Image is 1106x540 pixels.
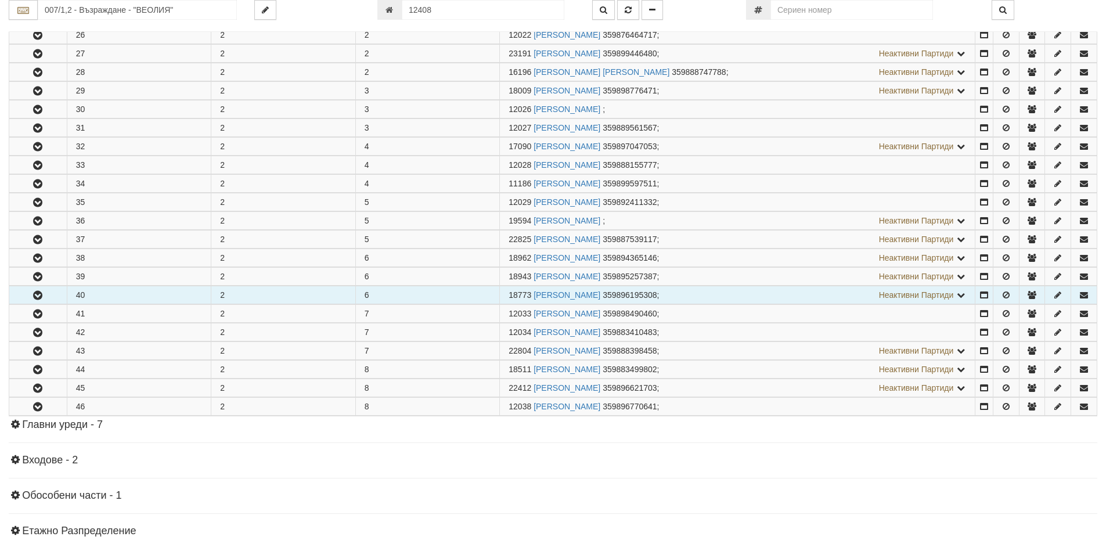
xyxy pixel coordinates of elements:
[509,272,531,281] span: Партида №
[211,45,356,63] td: 2
[879,49,954,58] span: Неактивни Партиди
[603,86,657,95] span: 359898776471
[603,253,657,262] span: 359894365146
[603,365,657,374] span: 359883499802
[211,119,356,137] td: 2
[534,30,600,39] a: [PERSON_NAME]
[879,235,954,244] span: Неактивни Партиди
[9,525,1097,537] h4: Етажно Разпределение
[879,272,954,281] span: Неактивни Партиди
[67,342,211,360] td: 43
[509,49,531,58] span: Партида №
[365,383,369,393] span: 8
[534,197,600,207] a: [PERSON_NAME]
[603,179,657,188] span: 359899597511
[211,63,356,81] td: 2
[365,309,369,318] span: 7
[365,235,369,244] span: 5
[211,212,356,230] td: 2
[211,398,356,416] td: 2
[211,361,356,379] td: 2
[211,323,356,341] td: 2
[365,346,369,355] span: 7
[67,138,211,156] td: 32
[500,138,975,156] td: ;
[211,286,356,304] td: 2
[534,67,669,77] a: [PERSON_NAME] [PERSON_NAME]
[67,63,211,81] td: 28
[672,67,726,77] span: 359888747788
[879,290,954,300] span: Неактивни Партиди
[9,455,1097,466] h4: Входове - 2
[500,305,975,323] td: ;
[500,379,975,397] td: ;
[211,342,356,360] td: 2
[879,86,954,95] span: Неактивни Партиди
[879,142,954,151] span: Неактивни Партиди
[365,197,369,207] span: 5
[534,235,600,244] a: [PERSON_NAME]
[603,123,657,132] span: 359889561567
[67,398,211,416] td: 46
[603,30,657,39] span: 359876464717
[500,175,975,193] td: ;
[365,179,369,188] span: 4
[67,119,211,137] td: 31
[879,216,954,225] span: Неактивни Партиди
[534,49,600,58] a: [PERSON_NAME]
[500,26,975,44] td: ;
[603,49,657,58] span: 359899446480
[67,305,211,323] td: 41
[365,272,369,281] span: 6
[603,383,657,393] span: 359896621703
[603,346,657,355] span: 359888398458
[603,327,657,337] span: 359883410483
[9,490,1097,502] h4: Обособени части - 1
[67,45,211,63] td: 27
[211,305,356,323] td: 2
[534,402,600,411] a: [PERSON_NAME]
[9,419,1097,431] h4: Главни уреди - 7
[365,105,369,114] span: 3
[211,138,356,156] td: 2
[67,249,211,267] td: 38
[534,327,600,337] a: [PERSON_NAME]
[500,286,975,304] td: ;
[879,346,954,355] span: Неактивни Партиди
[211,379,356,397] td: 2
[67,82,211,100] td: 29
[211,231,356,249] td: 2
[365,327,369,337] span: 7
[67,361,211,379] td: 44
[365,160,369,170] span: 4
[534,216,600,225] a: [PERSON_NAME]
[534,365,600,374] a: [PERSON_NAME]
[509,142,531,151] span: Партида №
[500,119,975,137] td: ;
[500,361,975,379] td: ;
[500,45,975,63] td: ;
[365,290,369,300] span: 6
[500,63,975,81] td: ;
[534,272,600,281] a: [PERSON_NAME]
[509,365,531,374] span: Партида №
[211,268,356,286] td: 2
[500,398,975,416] td: ;
[67,193,211,211] td: 35
[603,160,657,170] span: 359888155777
[365,365,369,374] span: 8
[211,100,356,118] td: 2
[67,100,211,118] td: 30
[509,402,531,411] span: Партида №
[365,49,369,58] span: 2
[67,156,211,174] td: 33
[365,216,369,225] span: 5
[211,26,356,44] td: 2
[603,290,657,300] span: 359896195308
[509,383,531,393] span: Партида №
[211,156,356,174] td: 2
[509,327,531,337] span: Партида №
[67,231,211,249] td: 37
[365,402,369,411] span: 8
[534,290,600,300] a: [PERSON_NAME]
